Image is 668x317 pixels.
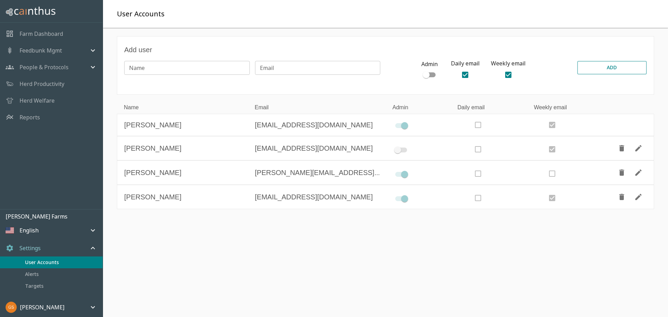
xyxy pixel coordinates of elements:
[255,61,381,75] input: Enter an email
[421,60,438,68] span: Admin
[6,212,103,221] p: [PERSON_NAME] Farms
[19,80,64,88] a: Herd Productivity
[124,169,181,176] span: [PERSON_NAME]
[255,144,373,152] span: [EMAIL_ADDRESS][DOMAIN_NAME]
[19,30,63,38] a: Farm Dashboard
[255,169,544,176] span: [PERSON_NAME][EMAIL_ADDRESS][PERSON_NAME][PERSON_NAME][DOMAIN_NAME]
[19,63,69,71] p: People & Protocols
[19,226,39,235] p: English
[25,282,97,290] span: Targets
[124,103,255,112] div: Name
[491,59,526,68] span: Weekly email
[124,61,250,75] input: Enter a name
[124,45,175,55] div: Add user
[534,103,567,112] span: Weekly email
[255,121,373,129] span: [EMAIL_ADDRESS][DOMAIN_NAME]
[20,303,64,311] p: [PERSON_NAME]
[25,270,97,278] span: Alerts
[117,9,165,19] h5: User Accounts
[124,144,181,152] span: [PERSON_NAME]
[451,59,480,68] span: Daily email
[19,244,41,252] p: Settings
[124,193,181,201] span: [PERSON_NAME]
[458,103,485,112] span: Daily email
[124,121,181,129] span: [PERSON_NAME]
[255,193,373,201] span: [EMAIL_ADDRESS][DOMAIN_NAME]
[392,103,408,112] span: Admin
[577,61,647,74] button: Add
[25,259,97,266] span: User Accounts
[255,103,385,112] div: Email
[19,96,55,105] a: Herd Welfare
[19,113,40,121] a: Reports
[19,46,62,55] p: Feedbunk Mgmt
[6,302,17,313] img: 1aa0c48fb701e1da05996ac86e083ad1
